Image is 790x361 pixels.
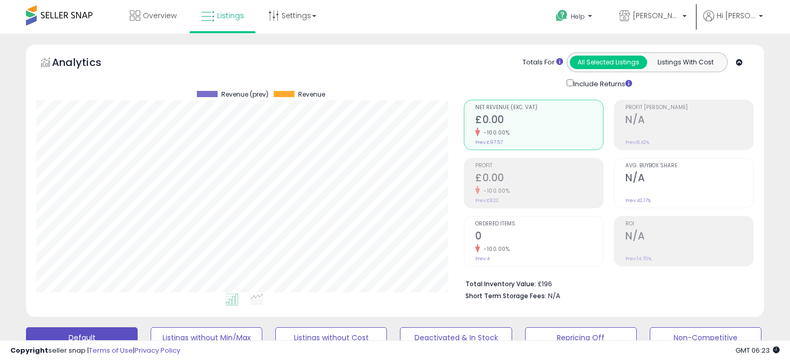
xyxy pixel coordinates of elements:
button: Listings With Cost [647,56,724,69]
span: Hi [PERSON_NAME] [717,10,756,21]
button: Repricing Off [525,327,637,348]
small: Prev: 14.70% [625,256,651,262]
span: 2025-08-15 06:23 GMT [735,345,780,355]
div: Include Returns [559,77,645,89]
small: Prev: 8.42% [625,139,649,145]
button: Listings without Min/Max [151,327,262,348]
span: Overview [143,10,177,21]
span: Listings [217,10,244,21]
a: Terms of Use [89,345,133,355]
h2: N/A [625,230,753,244]
h2: £0.00 [475,172,603,186]
span: Revenue [298,91,325,98]
span: Ordered Items [475,221,603,227]
small: Prev: £97.57 [475,139,503,145]
span: Net Revenue (Exc. VAT) [475,105,603,111]
h2: N/A [625,114,753,128]
span: [PERSON_NAME] [633,10,679,21]
button: Non-Competitive [650,327,761,348]
button: All Selected Listings [570,56,647,69]
small: Prev: 42.17% [625,197,651,204]
span: Help [571,12,585,21]
span: ROI [625,221,753,227]
span: Profit [PERSON_NAME] [625,105,753,111]
small: -100.00% [480,245,510,253]
button: Deactivated & In Stock [400,327,512,348]
a: Hi [PERSON_NAME] [703,10,763,34]
b: Total Inventory Value: [465,279,536,288]
li: £196 [465,277,746,289]
span: Revenue (prev) [221,91,269,98]
a: Privacy Policy [135,345,180,355]
i: Get Help [555,9,568,22]
h5: Analytics [52,55,122,72]
strong: Copyright [10,345,48,355]
button: Default [26,327,138,348]
small: Prev: 4 [475,256,490,262]
h2: 0 [475,230,603,244]
h2: £0.00 [475,114,603,128]
div: Totals For [523,58,563,68]
span: N/A [548,291,560,301]
span: Avg. Buybox Share [625,163,753,169]
a: Help [547,2,602,34]
small: Prev: £8.22 [475,197,499,204]
button: Listings without Cost [275,327,387,348]
h2: N/A [625,172,753,186]
small: -100.00% [480,129,510,137]
span: Profit [475,163,603,169]
div: seller snap | | [10,346,180,356]
b: Short Term Storage Fees: [465,291,546,300]
small: -100.00% [480,187,510,195]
